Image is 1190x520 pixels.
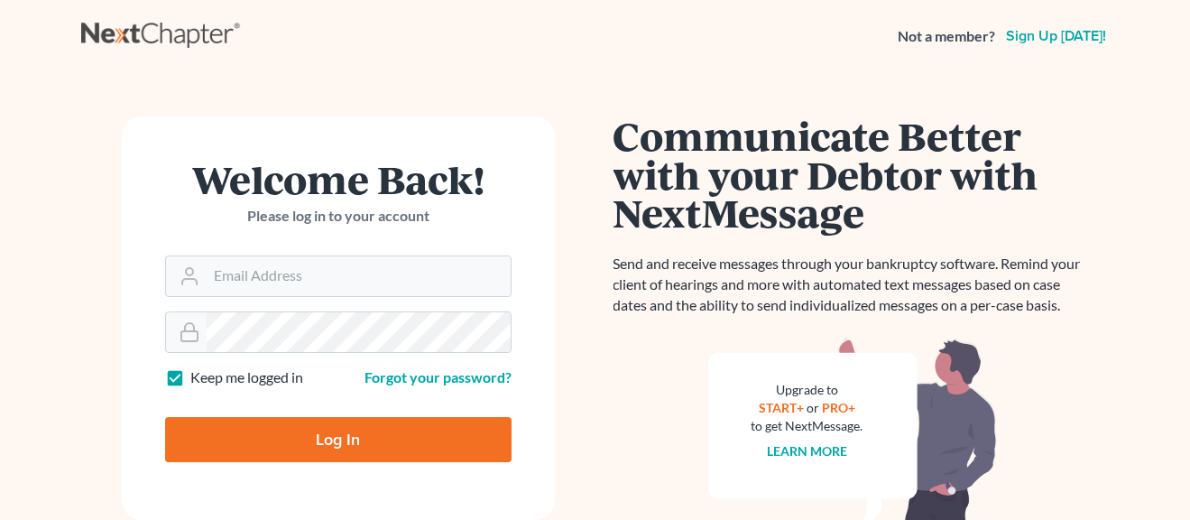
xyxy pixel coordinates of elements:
div: to get NextMessage. [752,417,863,435]
h1: Welcome Back! [165,160,512,199]
a: Sign up [DATE]! [1002,29,1110,43]
p: Please log in to your account [165,206,512,227]
input: Log In [165,417,512,462]
label: Keep me logged in [190,367,303,388]
input: Email Address [207,256,511,296]
a: Learn more [767,443,847,459]
div: Upgrade to [752,381,863,399]
h1: Communicate Better with your Debtor with NextMessage [613,116,1092,232]
span: or [807,400,819,415]
strong: Not a member? [898,26,995,47]
a: PRO+ [822,400,855,415]
a: Forgot your password? [364,368,512,385]
a: START+ [759,400,804,415]
p: Send and receive messages through your bankruptcy software. Remind your client of hearings and mo... [613,254,1092,316]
